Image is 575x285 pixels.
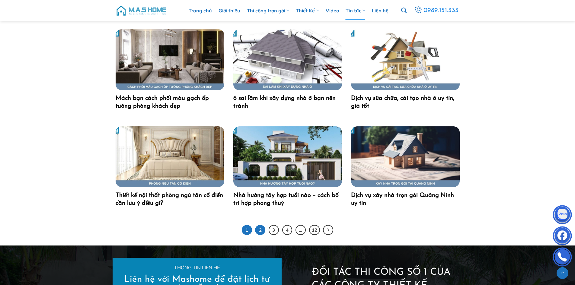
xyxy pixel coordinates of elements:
img: Dịch vụ sữa chữa, cải tạo nhà ở uy tín, giá tốt 233 [351,29,460,90]
a: Tìm kiếm [401,4,407,17]
a: Tiếp theo [323,225,333,235]
a: Tin tức [346,2,365,20]
span: … [295,225,306,235]
a: Thiết kế nội thất phòng ngủ tân cổ điển cần lưu ý điều gì? [116,192,224,207]
img: Mách bạn cách phối màu gạch ốp tường phòng khách đẹp 230 [116,29,224,90]
img: Phone [553,249,571,267]
img: Nhà hướng tây hợp tuổi nào - cách bố trí hợp phong thuỷ 237 [233,126,342,187]
img: 6 sai lầm khi xây dựng nhà ở bạn nên tránh 232 [233,29,342,90]
span: 1 [242,225,252,235]
a: 0989.151.333 [413,5,459,16]
a: 2 [255,225,265,235]
a: Dịch vụ xây nhà trọn gói Quảng Ninh uy tín [351,192,460,207]
a: Trang chủ [189,2,212,20]
p: Thông tin liên hệ [121,264,272,272]
a: Giới thiệu [219,2,240,20]
img: Zalo [553,207,571,225]
span: 0989.151.333 [423,5,459,16]
img: Thiết kế nội thất phòng ngủ tân cổ điển cần lưu ý điều gì? 235 [116,126,224,187]
img: Dịch vụ xây nhà trọn gói Quảng Ninh uy tín 239 [351,126,460,187]
a: Dịch vụ sữa chữa, cải tạo nhà ở uy tín, giá tốt [351,94,460,110]
a: Liên hệ [372,2,388,20]
a: Lên đầu trang [557,267,568,279]
a: Video [326,2,339,20]
a: Thiết Kế [296,2,319,20]
a: Thi công trọn gói [247,2,289,20]
a: Nhà hướng tây hợp tuổi nào – cách bố trí hợp phong thuỷ [233,192,342,207]
a: 12 [309,225,320,235]
img: Facebook [553,228,571,246]
a: 4 [282,225,292,235]
a: 3 [269,225,279,235]
img: M.A.S HOME – Tổng Thầu Thiết Kế Và Xây Nhà Trọn Gói [116,2,167,20]
a: Mách bạn cách phối màu gạch ốp tường phòng khách đẹp [116,94,224,110]
a: 6 sai lầm khi xây dựng nhà ở bạn nên tránh [233,94,342,110]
